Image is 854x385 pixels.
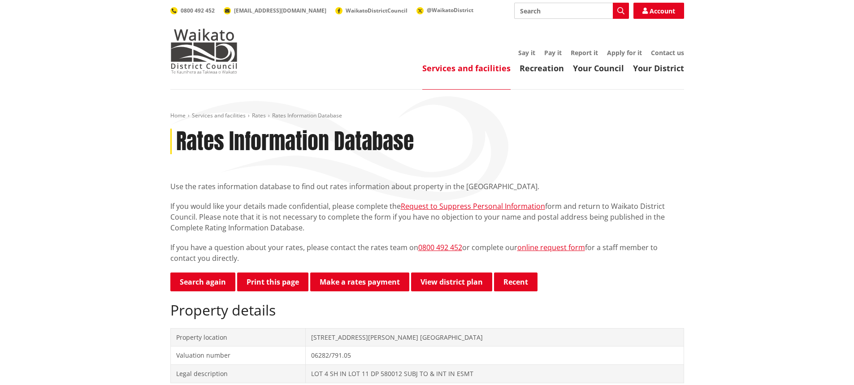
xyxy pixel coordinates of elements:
[170,7,215,14] a: 0800 492 452
[234,7,326,14] span: [EMAIL_ADDRESS][DOMAIN_NAME]
[170,302,684,319] h2: Property details
[514,3,629,19] input: Search input
[607,48,642,57] a: Apply for it
[170,112,684,120] nav: breadcrumb
[346,7,407,14] span: WaikatoDistrictCouncil
[181,7,215,14] span: 0800 492 452
[170,242,684,264] p: If you have a question about your rates, please contact the rates team on or complete our for a s...
[170,181,684,192] p: Use the rates information database to find out rates information about property in the [GEOGRAPHI...
[237,273,308,291] button: Print this page
[170,346,306,365] td: Valuation number
[518,48,535,57] a: Say it
[571,48,598,57] a: Report it
[176,129,414,155] h1: Rates Information Database
[170,201,684,233] p: If you would like your details made confidential, please complete the form and return to Waikato ...
[544,48,562,57] a: Pay it
[651,48,684,57] a: Contact us
[335,7,407,14] a: WaikatoDistrictCouncil
[170,29,238,74] img: Waikato District Council - Te Kaunihera aa Takiwaa o Waikato
[192,112,246,119] a: Services and facilities
[573,63,624,74] a: Your Council
[224,7,326,14] a: [EMAIL_ADDRESS][DOMAIN_NAME]
[411,273,492,291] a: View district plan
[633,63,684,74] a: Your District
[170,112,186,119] a: Home
[306,364,684,383] td: LOT 4 SH IN LOT 11 DP 580012 SUBJ TO & INT IN ESMT
[520,63,564,74] a: Recreation
[517,242,585,252] a: online request form
[427,6,473,14] span: @WaikatoDistrict
[401,201,545,211] a: Request to Suppress Personal Information
[170,364,306,383] td: Legal description
[422,63,511,74] a: Services and facilities
[306,346,684,365] td: 06282/791.05
[252,112,266,119] a: Rates
[306,328,684,346] td: [STREET_ADDRESS][PERSON_NAME] [GEOGRAPHIC_DATA]
[418,242,462,252] a: 0800 492 452
[170,328,306,346] td: Property location
[416,6,473,14] a: @WaikatoDistrict
[494,273,538,291] button: Recent
[633,3,684,19] a: Account
[272,112,342,119] span: Rates Information Database
[310,273,409,291] a: Make a rates payment
[170,273,235,291] a: Search again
